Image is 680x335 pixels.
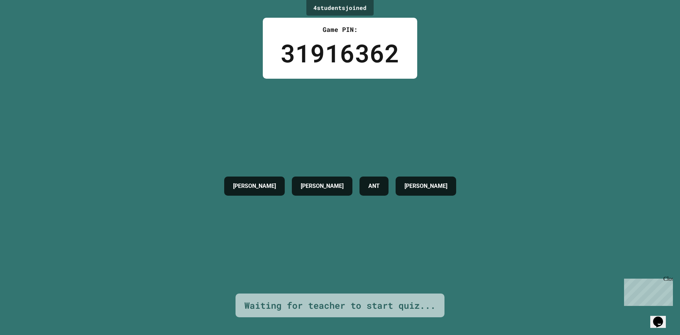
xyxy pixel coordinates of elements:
h4: [PERSON_NAME] [301,182,344,190]
div: Waiting for teacher to start quiz... [244,299,436,312]
div: 31916362 [280,34,399,72]
h4: ANT [368,182,380,190]
div: Game PIN: [280,25,399,34]
div: Chat with us now!Close [3,3,49,45]
iframe: chat widget [621,276,673,306]
h4: [PERSON_NAME] [233,182,276,190]
h4: [PERSON_NAME] [404,182,447,190]
iframe: chat widget [650,307,673,328]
